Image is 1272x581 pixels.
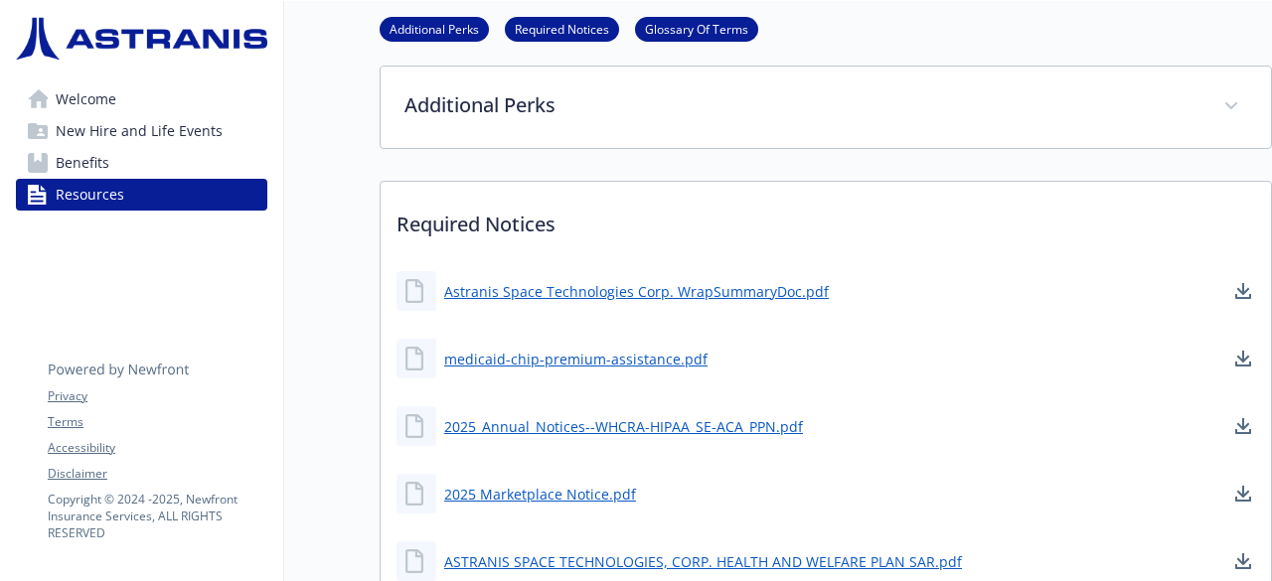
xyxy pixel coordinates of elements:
[56,147,109,179] span: Benefits
[56,83,116,115] span: Welcome
[1231,414,1255,438] a: download document
[380,19,489,38] a: Additional Perks
[381,67,1271,148] div: Additional Perks
[1231,549,1255,573] a: download document
[505,19,619,38] a: Required Notices
[635,19,758,38] a: Glossary Of Terms
[48,439,266,457] a: Accessibility
[48,413,266,431] a: Terms
[1231,347,1255,370] a: download document
[48,491,266,541] p: Copyright © 2024 - 2025 , Newfront Insurance Services, ALL RIGHTS RESERVED
[16,179,267,211] a: Resources
[444,551,962,572] a: ASTRANIS SPACE TECHNOLOGIES, CORP. HEALTH AND WELFARE PLAN SAR.pdf
[48,387,266,405] a: Privacy
[444,281,829,302] a: Astranis Space Technologies Corp. WrapSummaryDoc.pdf
[444,349,708,369] a: medicaid-chip-premium-assistance.pdf
[381,182,1271,255] p: Required Notices
[1231,279,1255,303] a: download document
[56,115,223,147] span: New Hire and Life Events
[16,115,267,147] a: New Hire and Life Events
[1231,482,1255,506] a: download document
[444,416,803,437] a: 2025_Annual_Notices--WHCRA-HIPAA_SE-ACA_PPN.pdf
[48,465,266,483] a: Disclaimer
[444,484,636,505] a: 2025 Marketplace Notice.pdf
[16,83,267,115] a: Welcome
[16,147,267,179] a: Benefits
[404,90,1199,120] p: Additional Perks
[56,179,124,211] span: Resources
